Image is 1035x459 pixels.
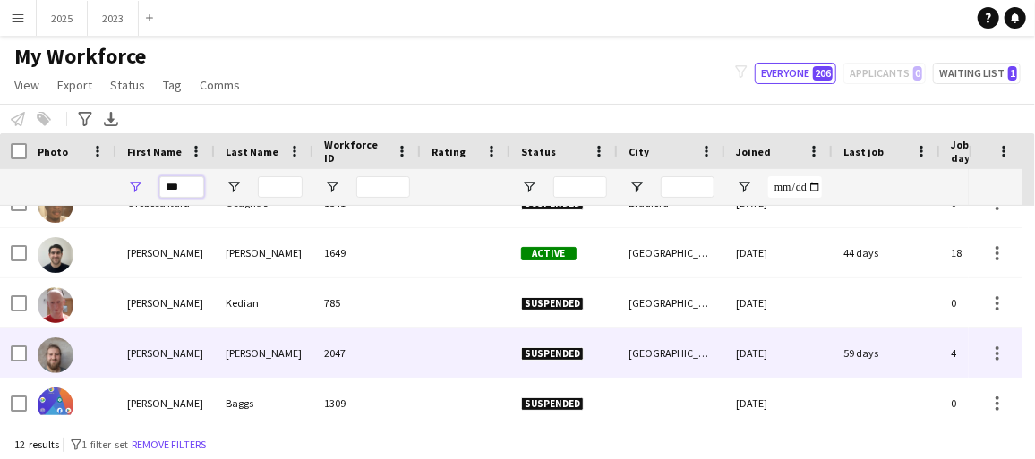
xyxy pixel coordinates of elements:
div: [DATE] [725,278,833,327]
a: Export [50,73,99,97]
img: Rob Starling [38,337,73,373]
a: Status [103,73,152,97]
div: 59 days [833,328,940,378]
div: [PERSON_NAME] [116,328,215,378]
button: 2023 [88,1,139,36]
a: Comms [192,73,247,97]
img: Robert Baggs [38,387,73,423]
button: Open Filter Menu [226,179,242,195]
input: Status Filter Input [553,176,607,198]
button: Waiting list1 [933,63,1021,84]
span: Active [521,247,577,260]
app-action-btn: Export XLSX [100,108,122,130]
img: Rob Ferguson [38,237,73,273]
div: [PERSON_NAME] [215,228,313,277]
div: [PERSON_NAME] [116,278,215,327]
div: [GEOGRAPHIC_DATA] [618,228,725,277]
span: Comms [200,77,240,93]
span: 206 [813,66,833,81]
span: Suspended [521,347,584,361]
div: Kedian [215,278,313,327]
div: [PERSON_NAME] [116,228,215,277]
span: Last Name [226,145,278,158]
div: 44 days [833,228,940,277]
div: 2047 [313,328,421,378]
a: Tag [156,73,189,97]
button: Open Filter Menu [736,179,752,195]
div: 1309 [313,378,421,428]
button: Everyone206 [755,63,836,84]
a: View [7,73,47,97]
img: Orobosa Itaru Osaghae [38,187,73,223]
button: Open Filter Menu [521,179,537,195]
div: [PERSON_NAME] [215,328,313,378]
span: Export [57,77,92,93]
span: Joined [736,145,771,158]
span: Jobs (last 90 days) [951,138,1024,165]
input: Joined Filter Input [768,176,822,198]
button: Open Filter Menu [629,179,645,195]
input: Last Name Filter Input [258,176,303,198]
span: Status [521,145,556,158]
span: Last job [843,145,884,158]
span: Rating [432,145,466,158]
span: Photo [38,145,68,158]
div: [DATE] [725,228,833,277]
span: First Name [127,145,182,158]
img: Rob Kedian [38,287,73,323]
span: Tag [163,77,182,93]
button: 2025 [37,1,88,36]
button: Open Filter Menu [127,179,143,195]
span: Workforce ID [324,138,389,165]
span: Suspended [521,297,584,310]
div: [GEOGRAPHIC_DATA] [618,278,725,327]
div: [DATE] [725,328,833,378]
input: First Name Filter Input [159,176,204,198]
div: 1649 [313,228,421,277]
button: Open Filter Menu [324,179,340,195]
span: Suspended [521,397,584,411]
span: 1 [1008,66,1017,81]
button: Remove filters [128,435,210,455]
input: Workforce ID Filter Input [356,176,410,198]
input: City Filter Input [661,176,714,198]
div: [GEOGRAPHIC_DATA] [618,328,725,378]
div: [DATE] [725,378,833,428]
div: [PERSON_NAME] [116,378,215,428]
span: Status [110,77,145,93]
div: 785 [313,278,421,327]
span: 1 filter set [81,438,128,451]
span: View [14,77,39,93]
span: My Workforce [14,43,146,70]
span: City [629,145,649,158]
div: Baggs [215,378,313,428]
app-action-btn: Advanced filters [74,108,96,130]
